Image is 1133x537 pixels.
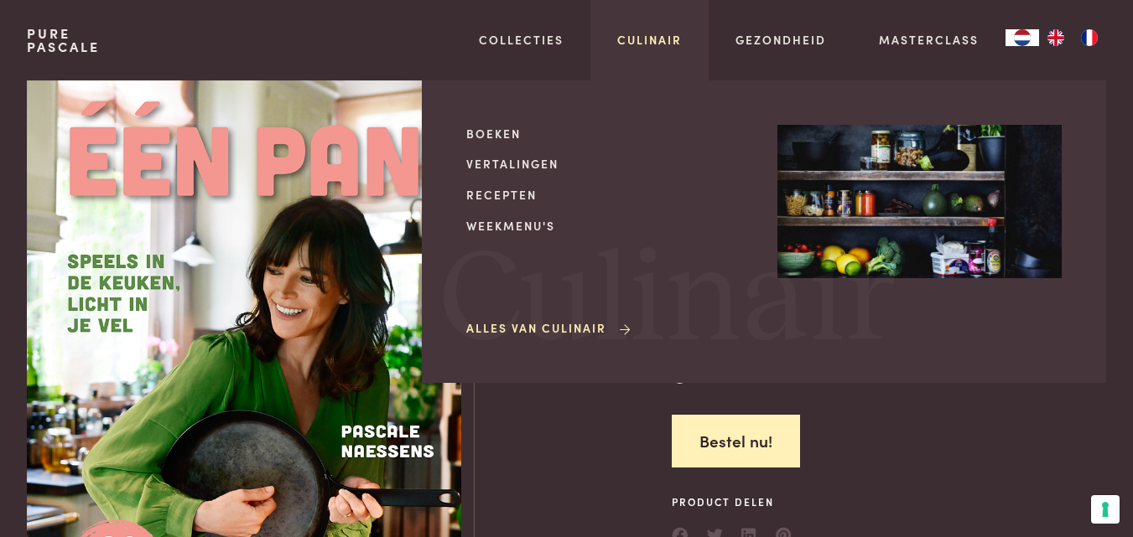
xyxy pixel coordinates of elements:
aside: Language selected: Nederlands [1006,29,1106,46]
a: Masterclass [879,31,979,49]
a: Weekmenu's [466,217,751,235]
a: Vertalingen [466,155,751,173]
span: Culinair [439,237,896,365]
button: Uw voorkeuren voor toestemming voor trackingtechnologieën [1091,495,1120,524]
a: Recepten [466,186,751,204]
a: NL [1006,29,1039,46]
span: Product delen [672,494,793,509]
a: Culinair [617,31,682,49]
a: Bestel nu! [672,415,800,467]
a: EN [1039,29,1073,46]
div: Language [1006,29,1039,46]
a: PurePascale [27,27,100,54]
a: FR [1073,29,1106,46]
a: Collecties [479,31,564,49]
a: Gezondheid [735,31,826,49]
ul: Language list [1039,29,1106,46]
a: Alles van Culinair [466,319,633,337]
a: Boeken [466,125,751,142]
img: Culinair [777,125,1062,279]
